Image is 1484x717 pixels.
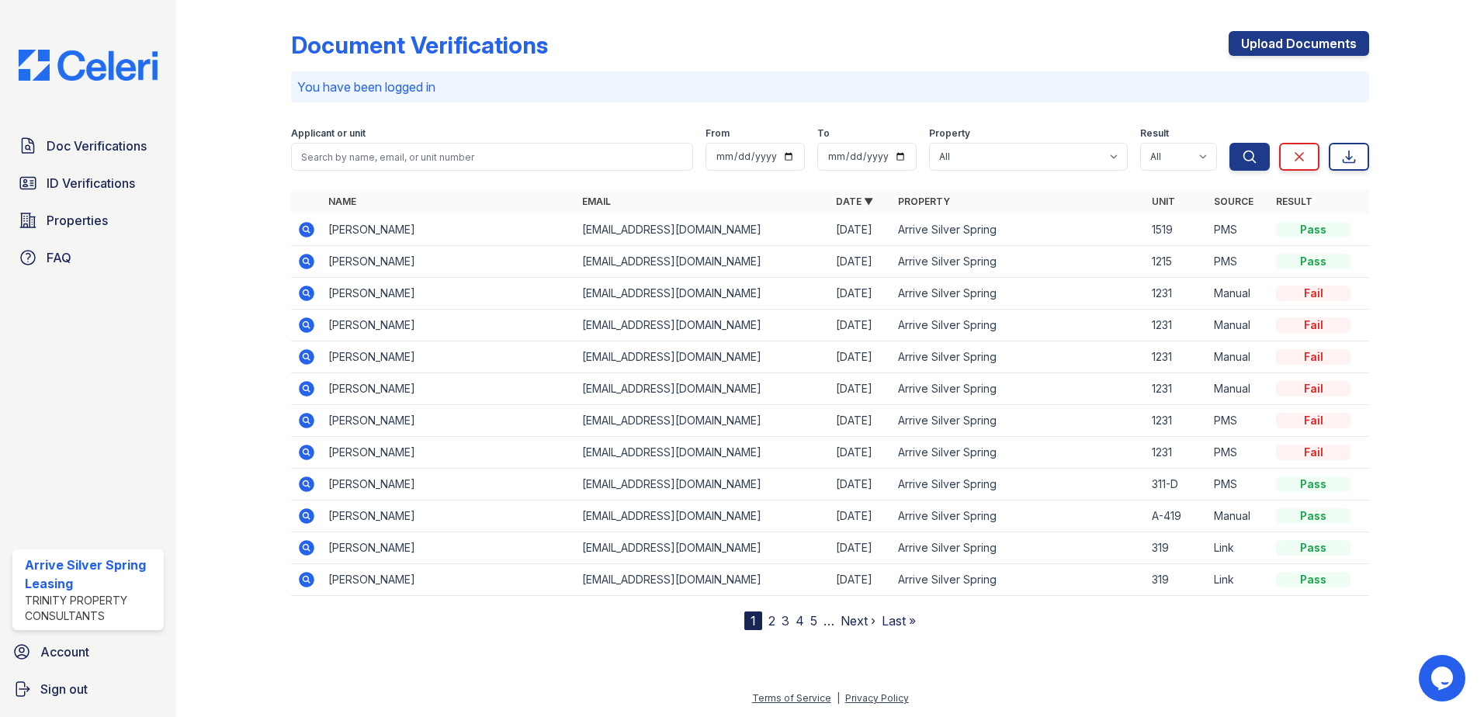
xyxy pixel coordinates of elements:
iframe: chat widget [1419,655,1468,701]
button: Sign out [6,674,170,705]
a: Property [898,196,950,207]
span: Doc Verifications [47,137,147,155]
td: Manual [1208,373,1270,405]
td: [EMAIL_ADDRESS][DOMAIN_NAME] [576,532,830,564]
td: 1231 [1146,437,1208,469]
a: Upload Documents [1229,31,1369,56]
td: [PERSON_NAME] [322,246,576,278]
td: [EMAIL_ADDRESS][DOMAIN_NAME] [576,373,830,405]
span: … [823,611,834,630]
span: ID Verifications [47,174,135,192]
td: Arrive Silver Spring [892,246,1146,278]
td: [EMAIL_ADDRESS][DOMAIN_NAME] [576,341,830,373]
td: [DATE] [830,246,892,278]
td: 1231 [1146,278,1208,310]
a: Next › [841,613,875,629]
a: 4 [796,613,804,629]
div: Pass [1276,540,1351,556]
td: Arrive Silver Spring [892,532,1146,564]
td: 319 [1146,532,1208,564]
a: Account [6,636,170,667]
td: [EMAIL_ADDRESS][DOMAIN_NAME] [576,501,830,532]
p: You have been logged in [297,78,1363,96]
td: [DATE] [830,405,892,437]
div: Trinity Property Consultants [25,593,158,624]
td: [EMAIL_ADDRESS][DOMAIN_NAME] [576,310,830,341]
a: Properties [12,205,164,236]
a: Result [1276,196,1312,207]
td: 1231 [1146,373,1208,405]
td: PMS [1208,246,1270,278]
td: Link [1208,564,1270,596]
td: [PERSON_NAME] [322,341,576,373]
label: To [817,127,830,140]
span: Sign out [40,680,88,698]
div: Fail [1276,286,1351,301]
div: Fail [1276,381,1351,397]
td: 311-D [1146,469,1208,501]
td: Link [1208,532,1270,564]
a: 2 [768,613,775,629]
a: FAQ [12,242,164,273]
td: [EMAIL_ADDRESS][DOMAIN_NAME] [576,405,830,437]
td: Arrive Silver Spring [892,341,1146,373]
td: A-419 [1146,501,1208,532]
td: [EMAIL_ADDRESS][DOMAIN_NAME] [576,469,830,501]
td: Manual [1208,341,1270,373]
td: [PERSON_NAME] [322,278,576,310]
td: [DATE] [830,310,892,341]
div: Document Verifications [291,31,548,59]
a: Unit [1152,196,1175,207]
td: Arrive Silver Spring [892,437,1146,469]
td: Arrive Silver Spring [892,469,1146,501]
td: [DATE] [830,214,892,246]
td: [PERSON_NAME] [322,469,576,501]
td: [DATE] [830,501,892,532]
div: 1 [744,611,762,630]
div: Pass [1276,222,1351,237]
div: Fail [1276,317,1351,333]
td: Arrive Silver Spring [892,214,1146,246]
div: Pass [1276,254,1351,269]
td: [PERSON_NAME] [322,564,576,596]
td: [DATE] [830,278,892,310]
td: [DATE] [830,469,892,501]
td: Arrive Silver Spring [892,405,1146,437]
div: | [837,692,840,704]
div: Fail [1276,445,1351,460]
a: ID Verifications [12,168,164,199]
a: Terms of Service [752,692,831,704]
td: 1231 [1146,310,1208,341]
td: Manual [1208,278,1270,310]
td: 319 [1146,564,1208,596]
td: PMS [1208,214,1270,246]
a: Privacy Policy [845,692,909,704]
td: [PERSON_NAME] [322,373,576,405]
td: Arrive Silver Spring [892,373,1146,405]
td: [PERSON_NAME] [322,310,576,341]
td: Arrive Silver Spring [892,278,1146,310]
td: [DATE] [830,564,892,596]
div: Pass [1276,572,1351,587]
td: [DATE] [830,532,892,564]
td: Manual [1208,501,1270,532]
label: From [706,127,730,140]
a: 3 [782,613,789,629]
td: [EMAIL_ADDRESS][DOMAIN_NAME] [576,246,830,278]
td: PMS [1208,437,1270,469]
td: 1215 [1146,246,1208,278]
a: Email [582,196,611,207]
td: [PERSON_NAME] [322,405,576,437]
div: Fail [1276,349,1351,365]
td: PMS [1208,405,1270,437]
label: Applicant or unit [291,127,366,140]
td: [PERSON_NAME] [322,214,576,246]
td: 1519 [1146,214,1208,246]
td: [PERSON_NAME] [322,532,576,564]
label: Property [929,127,970,140]
td: [EMAIL_ADDRESS][DOMAIN_NAME] [576,278,830,310]
div: Pass [1276,476,1351,492]
a: Date ▼ [836,196,873,207]
td: [PERSON_NAME] [322,437,576,469]
a: Name [328,196,356,207]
